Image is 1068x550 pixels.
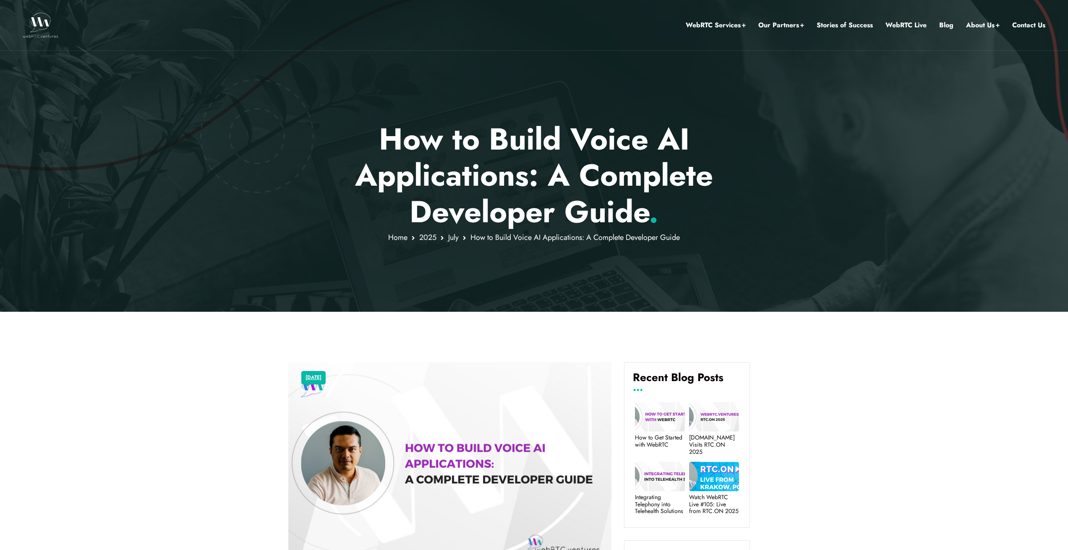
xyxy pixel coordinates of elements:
[689,434,739,455] a: [DOMAIN_NAME] Visits RTC.ON 2025
[635,494,685,515] a: Integrating Telephony into Telehealth Solutions
[448,232,459,243] a: July
[1012,20,1045,31] a: Contact Us
[470,232,680,243] span: How to Build Voice AI Applications: A Complete Developer Guide
[306,372,321,383] a: [DATE]
[758,20,804,31] a: Our Partners
[635,434,685,448] a: How to Get Started with WebRTC
[419,232,436,243] a: 2025
[23,13,58,38] img: WebRTC.ventures
[388,232,407,243] a: Home
[966,20,1000,31] a: About Us
[885,20,927,31] a: WebRTC Live
[649,190,658,234] span: .
[689,494,739,515] a: Watch WebRTC Live #105: Live from RTC.ON 2025
[817,20,873,31] a: Stories of Success
[939,20,953,31] a: Blog
[288,121,780,230] p: How to Build Voice AI Applications: A Complete Developer Guide
[686,20,746,31] a: WebRTC Services
[633,371,741,390] h4: Recent Blog Posts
